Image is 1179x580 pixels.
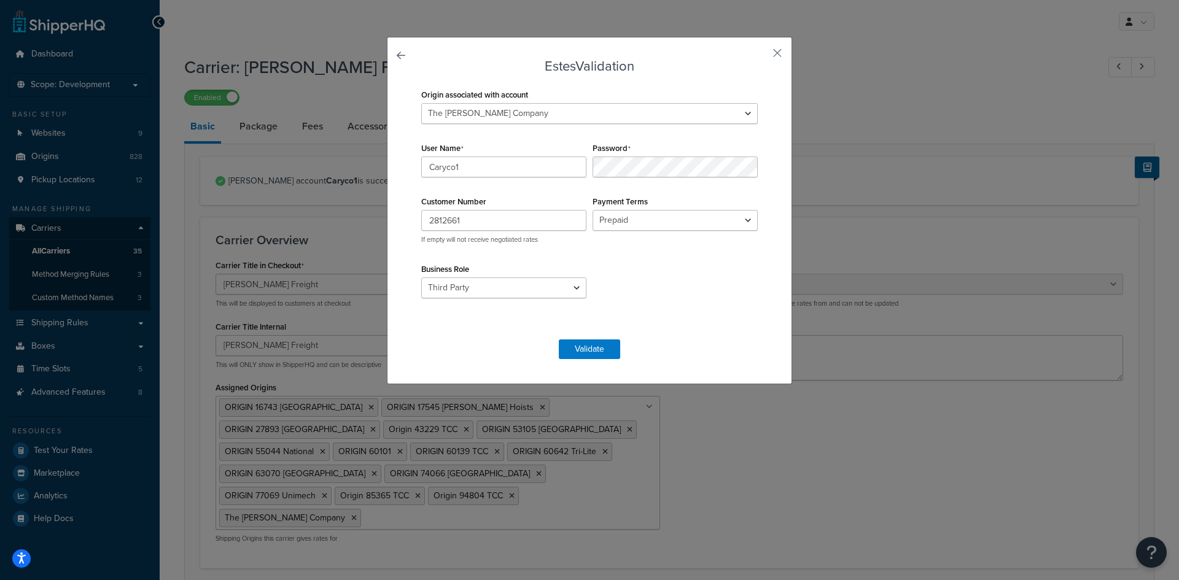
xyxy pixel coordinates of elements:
label: User Name [421,144,464,153]
label: Password [593,144,631,153]
label: Origin associated with account [421,90,528,99]
label: Business Role [421,265,469,274]
p: If empty will not receive negotiated rates [421,235,586,244]
h3: Estes Validation [418,59,761,74]
label: Payment Terms [593,197,648,206]
label: Customer Number [421,197,486,206]
button: Validate [559,339,620,359]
